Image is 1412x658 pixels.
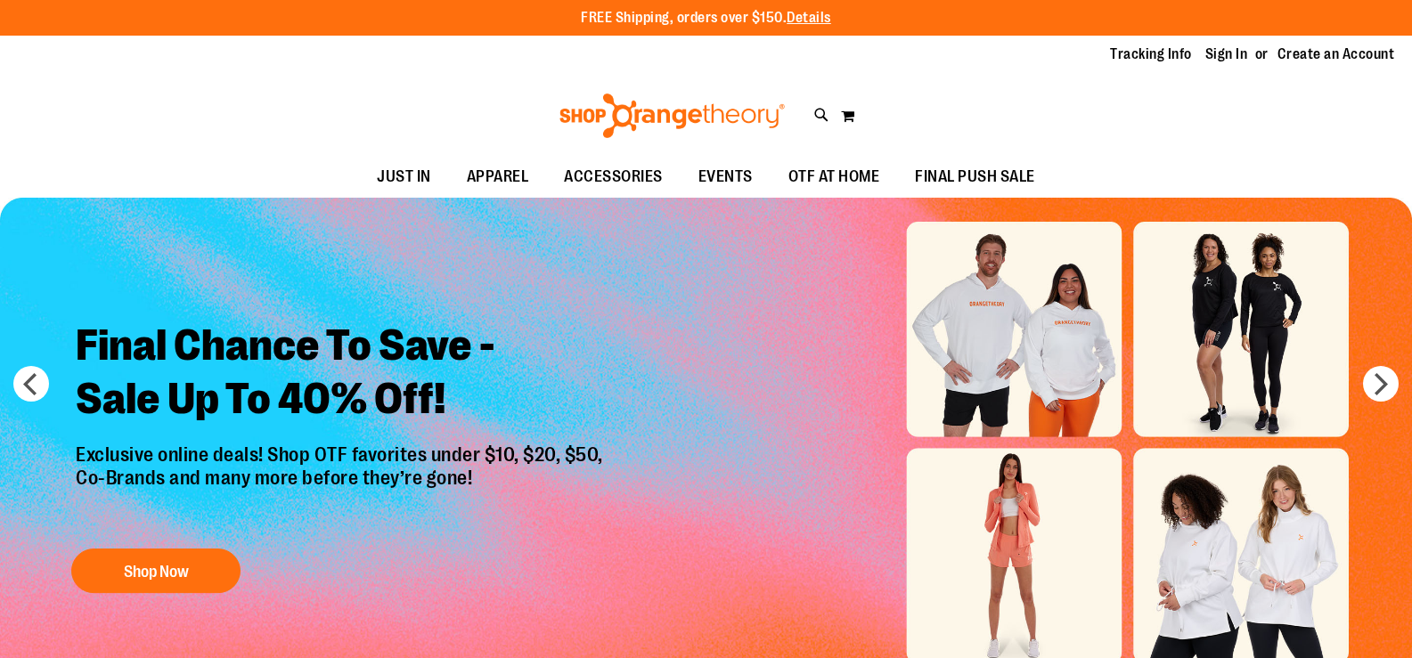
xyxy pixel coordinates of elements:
[62,305,621,602] a: Final Chance To Save -Sale Up To 40% Off! Exclusive online deals! Shop OTF favorites under $10, $...
[62,443,621,531] p: Exclusive online deals! Shop OTF favorites under $10, $20, $50, Co-Brands and many more before th...
[581,8,831,28] p: FREE Shipping, orders over $150.
[1363,366,1399,402] button: next
[897,157,1053,198] a: FINAL PUSH SALE
[13,366,49,402] button: prev
[1277,45,1395,64] a: Create an Account
[1110,45,1192,64] a: Tracking Info
[681,157,771,198] a: EVENTS
[377,157,431,197] span: JUST IN
[771,157,898,198] a: OTF AT HOME
[557,93,788,138] img: Shop Orangetheory
[564,157,663,197] span: ACCESSORIES
[787,10,831,26] a: Details
[467,157,529,197] span: APPAREL
[546,157,681,198] a: ACCESSORIES
[62,305,621,443] h2: Final Chance To Save - Sale Up To 40% Off!
[788,157,880,197] span: OTF AT HOME
[359,157,449,198] a: JUST IN
[71,548,241,593] button: Shop Now
[1205,45,1248,64] a: Sign In
[915,157,1035,197] span: FINAL PUSH SALE
[449,157,547,198] a: APPAREL
[698,157,753,197] span: EVENTS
